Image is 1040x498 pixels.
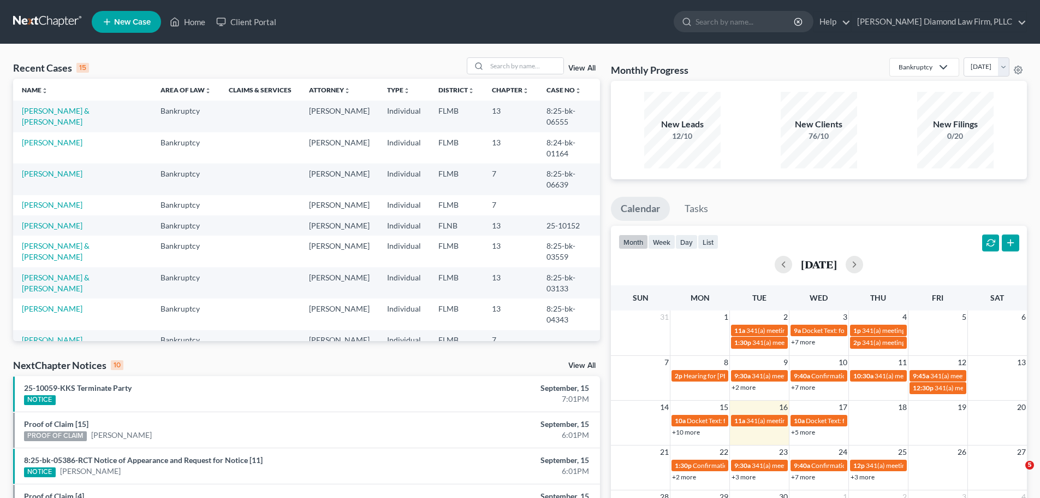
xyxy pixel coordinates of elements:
a: [PERSON_NAME] [22,200,82,209]
td: Individual [378,298,430,330]
i: unfold_more [205,87,211,94]
a: [PERSON_NAME] [22,335,82,344]
a: View All [568,362,596,370]
td: FLMB [430,298,483,330]
td: FLMB [430,330,483,350]
div: 7:01PM [408,394,589,405]
td: Individual [378,267,430,298]
span: 20 [1016,401,1027,414]
span: 10 [837,356,848,369]
div: PROOF OF CLAIM [24,431,87,441]
td: Individual [378,132,430,163]
button: day [675,235,698,249]
span: 19 [956,401,967,414]
span: 2p [853,338,861,347]
span: 1 [723,310,729,324]
span: 341(a) meeting for [PERSON_NAME] [752,372,857,380]
span: 341(a) meeting for [PERSON_NAME] [862,326,967,335]
td: [PERSON_NAME] [300,132,378,163]
span: 14 [659,401,670,414]
span: 341(a) meeting for [PERSON_NAME] [752,461,857,470]
span: 11a [734,326,745,335]
a: [PERSON_NAME] [22,304,82,313]
span: 11a [734,417,745,425]
span: 31 [659,310,670,324]
td: 13 [483,215,538,236]
td: Individual [378,330,430,350]
span: 9:30a [734,372,751,380]
span: Confirmation Hearing for [PERSON_NAME] [811,372,936,380]
a: [PERSON_NAME] & [PERSON_NAME] [22,241,90,261]
span: Confirmation hearing for [PERSON_NAME] [693,461,817,470]
div: Bankruptcy [899,62,932,72]
span: 12 [956,356,967,369]
td: Bankruptcy [152,267,220,298]
a: [PERSON_NAME] & [PERSON_NAME] [22,106,90,126]
a: Case Nounfold_more [546,86,581,94]
td: [PERSON_NAME] [300,236,378,267]
span: 8 [723,356,729,369]
span: 1p [853,326,861,335]
td: [PERSON_NAME] [300,215,378,236]
td: 7 [483,195,538,215]
span: 9:40a [794,372,810,380]
td: 13 [483,101,538,132]
a: Chapterunfold_more [492,86,529,94]
span: 9:45a [913,372,929,380]
span: 27 [1016,446,1027,459]
a: Area of Lawunfold_more [161,86,211,94]
td: FLMB [430,163,483,195]
td: 8:25-bk-04343 [538,298,600,330]
td: [PERSON_NAME] [300,195,378,215]
a: +7 more [791,338,815,346]
td: 8:25-bk-06555 [538,101,600,132]
td: 13 [483,298,538,330]
a: [PERSON_NAME] [22,221,82,230]
span: Hearing for [PERSON_NAME] [684,372,769,380]
a: +7 more [791,383,815,391]
span: 5 [961,310,967,324]
a: Home [164,12,211,32]
td: Individual [378,163,430,195]
div: 10 [111,360,123,370]
span: 10:30a [853,372,873,380]
td: FLMB [430,132,483,163]
a: Attorneyunfold_more [309,86,350,94]
a: +3 more [732,473,756,481]
a: Calendar [611,197,670,221]
td: FLMB [430,195,483,215]
td: Individual [378,195,430,215]
td: [PERSON_NAME] [300,101,378,132]
div: New Leads [644,118,721,131]
a: Proof of Claim [15] [24,419,88,429]
button: week [648,235,675,249]
div: 15 [76,63,89,73]
a: 8:25-bk-05386-RCT Notice of Appearance and Request for Notice [11] [24,455,263,465]
i: unfold_more [344,87,350,94]
span: 5 [1025,461,1034,470]
span: 341(a) meeting for [PERSON_NAME] [935,384,1040,392]
td: [PERSON_NAME] [300,330,378,350]
td: Bankruptcy [152,195,220,215]
span: 21 [659,446,670,459]
span: 12:30p [913,384,934,392]
a: Districtunfold_more [438,86,474,94]
a: +7 more [791,473,815,481]
span: 6 [1020,310,1027,324]
i: unfold_more [522,87,529,94]
td: Individual [378,215,430,236]
span: 3 [842,310,848,324]
span: Wed [810,293,828,302]
span: Docket Text: for St [PERSON_NAME] [PERSON_NAME] et al [802,326,971,335]
span: Docket Text: for [PERSON_NAME] St [PERSON_NAME] [PERSON_NAME] [687,417,896,425]
a: [PERSON_NAME] [22,138,82,147]
td: FLMB [430,236,483,267]
input: Search by name... [487,58,563,74]
span: 341(a) meeting for [PERSON_NAME] [752,338,858,347]
span: 17 [837,401,848,414]
td: 8:25-bk-03559 [538,236,600,267]
a: View All [568,65,596,72]
div: New Clients [781,118,857,131]
td: 8:25-bk-03133 [538,267,600,298]
button: month [619,235,648,249]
